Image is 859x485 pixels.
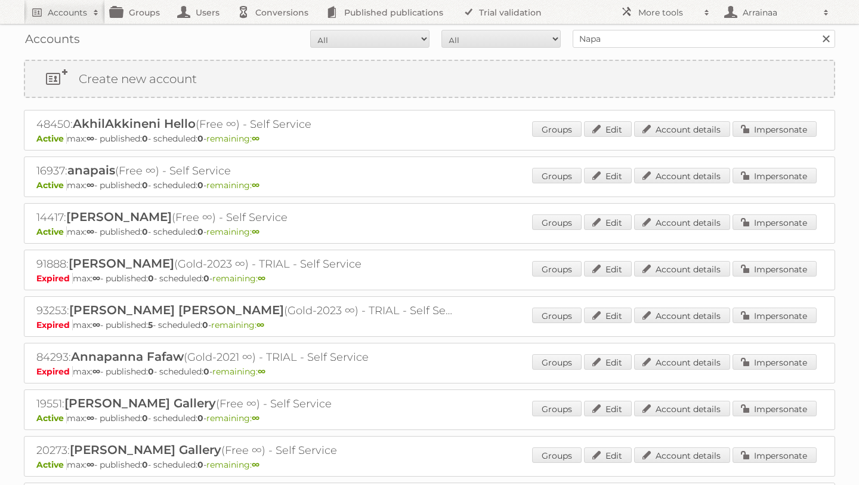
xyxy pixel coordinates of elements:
[142,180,148,191] strong: 0
[36,133,67,144] span: Active
[733,168,817,183] a: Impersonate
[197,133,203,144] strong: 0
[92,366,100,377] strong: ∞
[69,256,174,271] span: [PERSON_NAME]
[36,443,454,458] h2: 20273: (Free ∞) - Self Service
[197,413,203,423] strong: 0
[634,447,730,463] a: Account details
[36,459,67,470] span: Active
[733,308,817,323] a: Impersonate
[203,366,209,377] strong: 0
[532,401,582,416] a: Groups
[206,133,259,144] span: remaining:
[71,349,184,364] span: Annapanna Fafaw
[36,256,454,272] h2: 91888: (Gold-2023 ∞) - TRIAL - Self Service
[36,320,73,330] span: Expired
[733,354,817,370] a: Impersonate
[36,163,454,179] h2: 16937: (Free ∞) - Self Service
[36,413,823,423] p: max: - published: - scheduled: -
[142,413,148,423] strong: 0
[67,163,115,177] span: anapais
[206,180,259,191] span: remaining:
[252,459,259,470] strong: ∞
[36,366,823,377] p: max: - published: - scheduled: -
[634,261,730,277] a: Account details
[66,210,172,224] span: [PERSON_NAME]
[202,320,208,330] strong: 0
[634,214,730,230] a: Account details
[634,121,730,137] a: Account details
[206,226,259,237] span: remaining:
[257,320,264,330] strong: ∞
[733,121,817,137] a: Impersonate
[142,133,148,144] strong: 0
[36,210,454,225] h2: 14417: (Free ∞) - Self Service
[532,168,582,183] a: Groups
[584,261,632,277] a: Edit
[634,308,730,323] a: Account details
[212,366,265,377] span: remaining:
[36,349,454,365] h2: 84293: (Gold-2021 ∞) - TRIAL - Self Service
[92,273,100,284] strong: ∞
[148,366,154,377] strong: 0
[148,273,154,284] strong: 0
[197,459,203,470] strong: 0
[148,320,153,330] strong: 5
[532,447,582,463] a: Groups
[584,401,632,416] a: Edit
[206,413,259,423] span: remaining:
[584,214,632,230] a: Edit
[203,273,209,284] strong: 0
[36,180,67,191] span: Active
[70,443,221,457] span: [PERSON_NAME] Gallery
[86,133,94,144] strong: ∞
[733,214,817,230] a: Impersonate
[36,320,823,330] p: max: - published: - scheduled: -
[532,308,582,323] a: Groups
[69,303,284,317] span: [PERSON_NAME] [PERSON_NAME]
[258,273,265,284] strong: ∞
[142,226,148,237] strong: 0
[733,401,817,416] a: Impersonate
[740,7,817,19] h2: Arrainaa
[733,447,817,463] a: Impersonate
[36,226,67,237] span: Active
[532,261,582,277] a: Groups
[36,413,67,423] span: Active
[92,320,100,330] strong: ∞
[86,459,94,470] strong: ∞
[584,121,632,137] a: Edit
[64,396,216,410] span: [PERSON_NAME] Gallery
[584,447,632,463] a: Edit
[36,303,454,318] h2: 93253: (Gold-2023 ∞) - TRIAL - Self Service
[211,320,264,330] span: remaining:
[634,168,730,183] a: Account details
[36,396,454,412] h2: 19551: (Free ∞) - Self Service
[197,180,203,191] strong: 0
[584,308,632,323] a: Edit
[634,401,730,416] a: Account details
[36,366,73,377] span: Expired
[73,116,196,131] span: AkhilAkkineni Hello
[206,459,259,470] span: remaining:
[212,273,265,284] span: remaining:
[252,133,259,144] strong: ∞
[142,459,148,470] strong: 0
[252,180,259,191] strong: ∞
[532,354,582,370] a: Groups
[36,226,823,237] p: max: - published: - scheduled: -
[36,180,823,191] p: max: - published: - scheduled: -
[86,413,94,423] strong: ∞
[36,116,454,132] h2: 48450: (Free ∞) - Self Service
[532,214,582,230] a: Groups
[86,180,94,191] strong: ∞
[638,7,698,19] h2: More tools
[36,273,73,284] span: Expired
[634,354,730,370] a: Account details
[532,121,582,137] a: Groups
[36,273,823,284] p: max: - published: - scheduled: -
[36,459,823,470] p: max: - published: - scheduled: -
[25,61,834,97] a: Create new account
[258,366,265,377] strong: ∞
[86,226,94,237] strong: ∞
